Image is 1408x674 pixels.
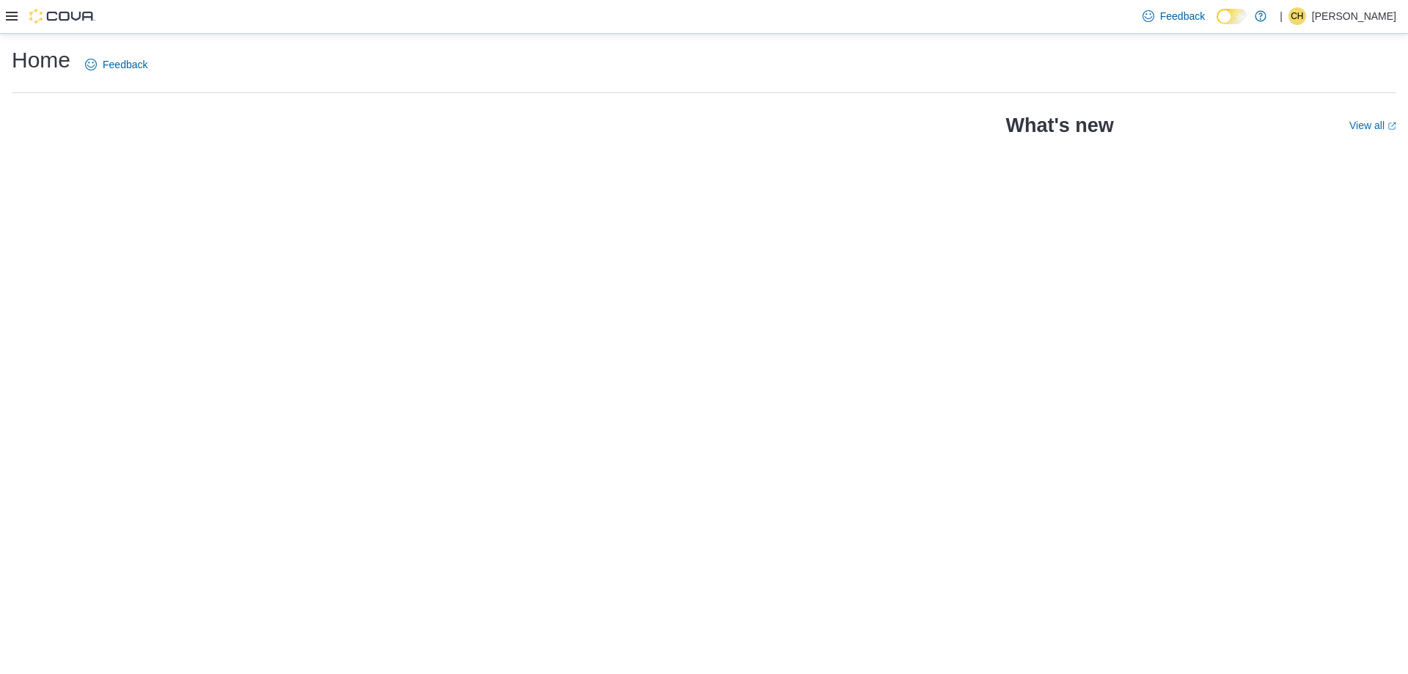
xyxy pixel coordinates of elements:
span: Feedback [103,57,147,72]
h1: Home [12,45,70,75]
div: Chrissie Harack [1288,7,1306,25]
p: [PERSON_NAME] [1312,7,1396,25]
input: Dark Mode [1217,9,1247,24]
a: Feedback [79,50,153,79]
img: Cova [29,9,95,23]
span: Dark Mode [1217,24,1217,25]
a: Feedback [1137,1,1211,31]
span: CH [1291,7,1303,25]
p: | [1280,7,1283,25]
svg: External link [1387,122,1396,131]
span: Feedback [1160,9,1205,23]
h2: What's new [1005,114,1113,137]
a: View allExternal link [1349,120,1396,131]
